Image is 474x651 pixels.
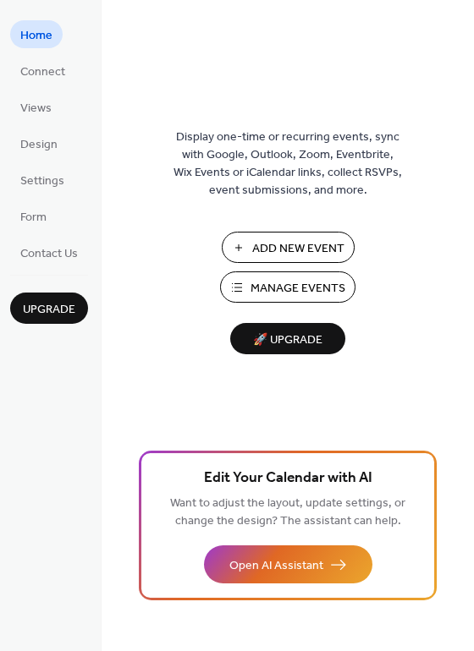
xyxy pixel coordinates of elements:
[229,557,323,575] span: Open AI Assistant
[10,166,74,194] a: Settings
[20,27,52,45] span: Home
[20,63,65,81] span: Connect
[251,280,345,298] span: Manage Events
[10,57,75,85] a: Connect
[10,93,62,121] a: Views
[240,329,335,352] span: 🚀 Upgrade
[252,240,344,258] span: Add New Event
[10,238,88,266] a: Contact Us
[23,301,75,319] span: Upgrade
[204,545,372,583] button: Open AI Assistant
[20,136,58,154] span: Design
[170,492,405,533] span: Want to adjust the layout, update settings, or change the design? The assistant can help.
[10,293,88,324] button: Upgrade
[20,100,52,118] span: Views
[10,20,63,48] a: Home
[10,202,57,230] a: Form
[230,323,345,354] button: 🚀 Upgrade
[20,172,64,190] span: Settings
[20,245,78,263] span: Contact Us
[222,232,355,263] button: Add New Event
[204,467,372,490] span: Edit Your Calendar with AI
[20,209,47,227] span: Form
[174,129,402,200] span: Display one-time or recurring events, sync with Google, Outlook, Zoom, Eventbrite, Wix Events or ...
[10,129,68,157] a: Design
[220,271,355,303] button: Manage Events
